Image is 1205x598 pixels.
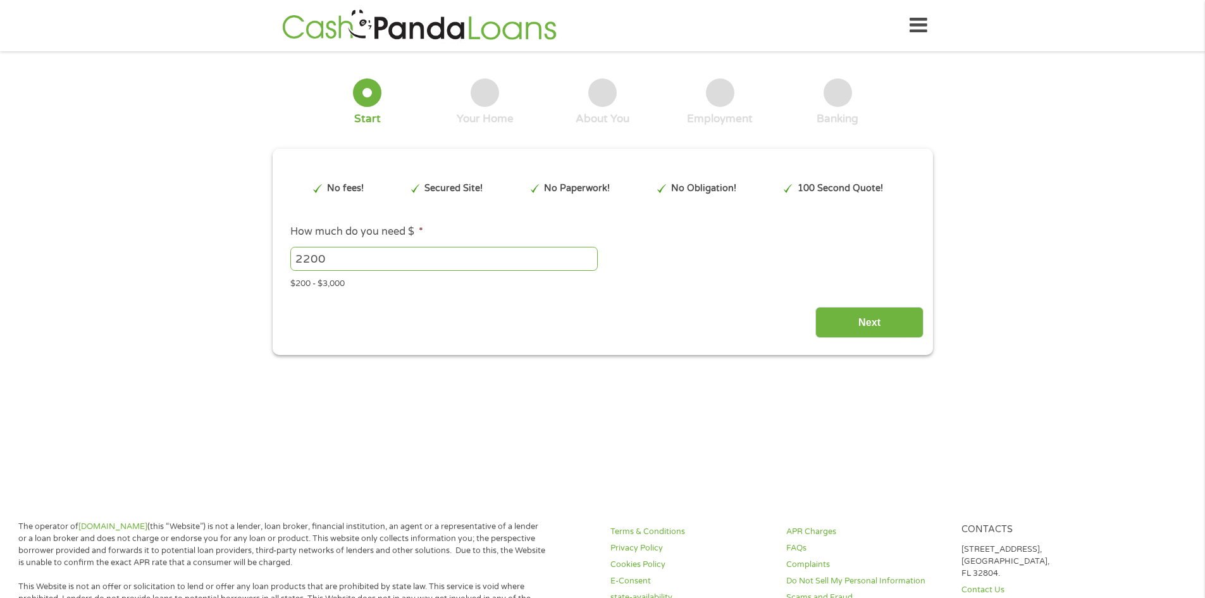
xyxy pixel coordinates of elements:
[671,182,736,196] p: No Obligation!
[610,526,771,538] a: Terms & Conditions
[961,544,1122,580] p: [STREET_ADDRESS], [GEOGRAPHIC_DATA], FL 32804.
[290,225,423,239] label: How much do you need $
[327,182,364,196] p: No fees!
[278,8,560,44] img: GetLoanNow Logo
[786,575,947,587] a: Do Not Sell My Personal Information
[786,559,947,571] a: Complaints
[815,307,924,338] input: Next
[576,112,629,126] div: About You
[786,542,947,554] a: FAQs
[457,112,514,126] div: Your Home
[610,575,771,587] a: E-Consent
[610,542,771,554] a: Privacy Policy
[78,521,147,532] a: [DOMAIN_NAME]
[290,273,914,290] div: $200 - $3,000
[961,524,1122,536] h4: Contacts
[817,112,858,126] div: Banking
[18,521,546,569] p: The operator of (this “Website”) is not a lender, loan broker, financial institution, an agent or...
[354,112,381,126] div: Start
[610,559,771,571] a: Cookies Policy
[544,182,610,196] p: No Paperwork!
[786,526,947,538] a: APR Charges
[687,112,753,126] div: Employment
[424,182,483,196] p: Secured Site!
[798,182,883,196] p: 100 Second Quote!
